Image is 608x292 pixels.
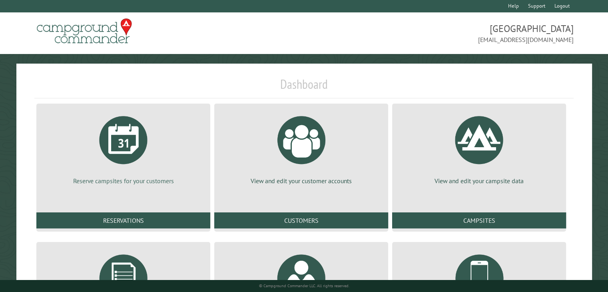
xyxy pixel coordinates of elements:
a: Customers [214,212,388,228]
p: View and edit your campsite data [402,176,556,185]
p: View and edit your customer accounts [224,176,379,185]
a: Reservations [36,212,210,228]
a: Campsites [392,212,566,228]
p: Reserve campsites for your customers [46,176,201,185]
img: Campground Commander [34,16,134,47]
h1: Dashboard [34,76,574,98]
a: Reserve campsites for your customers [46,110,201,185]
span: [GEOGRAPHIC_DATA] [EMAIL_ADDRESS][DOMAIN_NAME] [304,22,574,44]
a: View and edit your campsite data [402,110,556,185]
small: © Campground Commander LLC. All rights reserved. [259,283,349,288]
a: View and edit your customer accounts [224,110,379,185]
